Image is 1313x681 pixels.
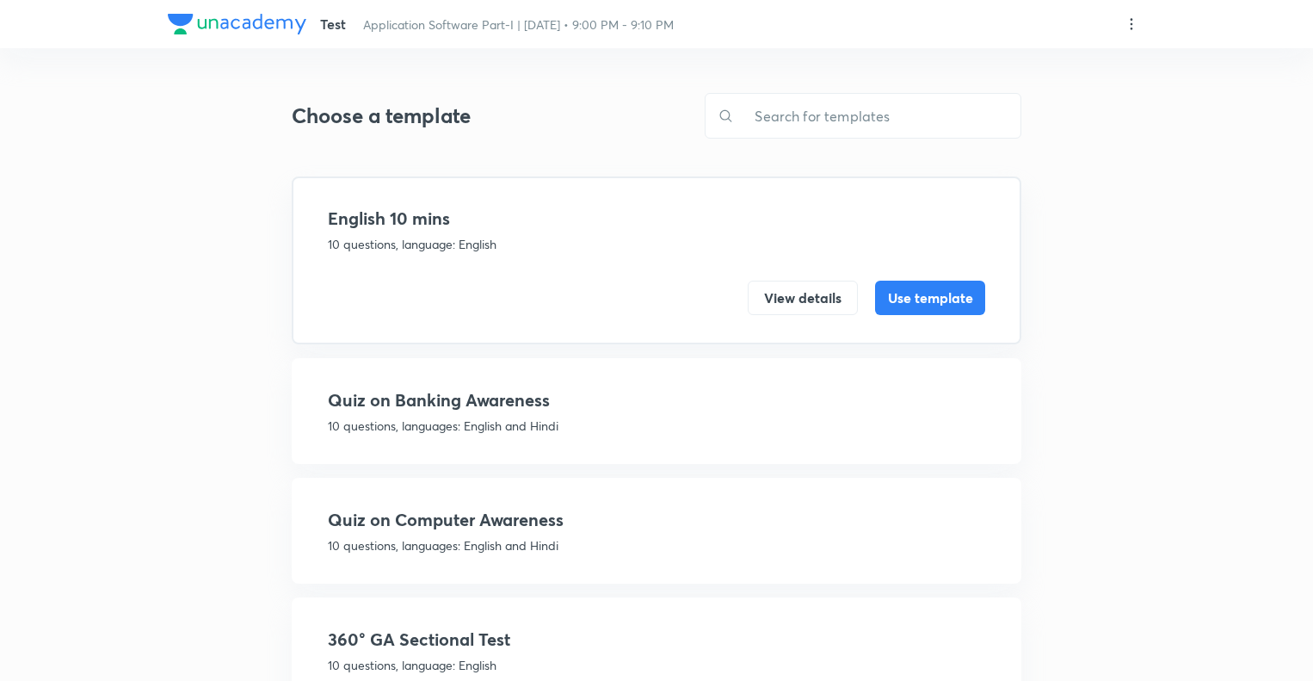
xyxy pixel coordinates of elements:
[328,507,985,533] h4: Quiz on Computer Awareness
[328,536,985,554] p: 10 questions, languages: English and Hindi
[328,627,985,653] h4: 360° GA Sectional Test
[363,16,674,33] span: Application Software Part-I | [DATE] • 9:00 PM - 9:10 PM
[292,103,650,128] h3: Choose a template
[875,281,985,315] button: Use template
[328,206,985,232] h4: English 10 mins
[328,235,985,253] p: 10 questions, language: English
[168,14,306,34] img: Company Logo
[734,94,1020,138] input: Search for templates
[748,281,858,315] button: View details
[328,417,985,435] p: 10 questions, languages: English and Hindi
[328,656,985,674] p: 10 questions, language: English
[328,387,985,413] h4: Quiz on Banking Awareness
[320,15,346,33] span: Test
